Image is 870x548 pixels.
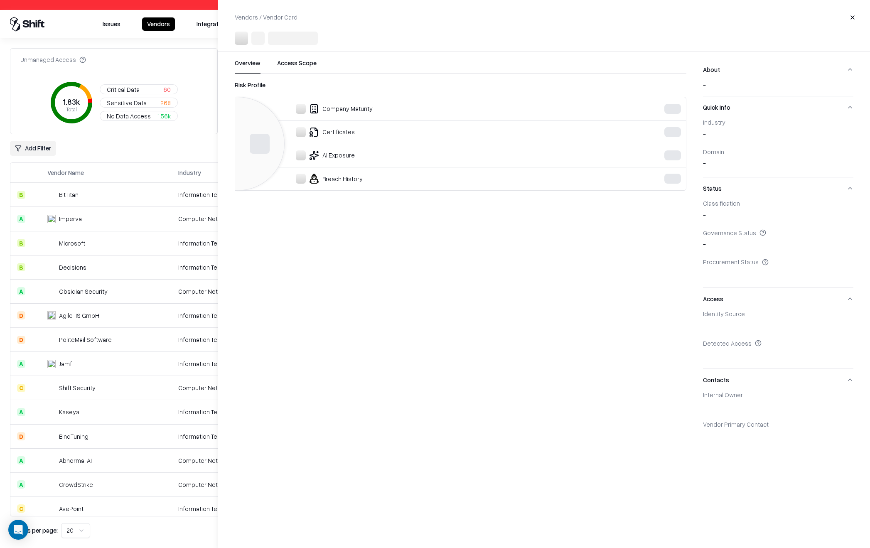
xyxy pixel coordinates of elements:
div: Access [703,310,853,369]
div: Status [703,199,853,287]
div: Procurement Status [703,258,853,265]
div: AI Exposure [242,150,609,160]
div: Classification [703,199,853,207]
div: - [703,81,853,96]
p: Vendors / Vendor Card [235,13,297,22]
button: Access Scope [277,59,317,74]
button: About [703,59,853,81]
div: - [703,240,853,251]
button: Overview [235,59,261,74]
div: Certificates [242,127,609,137]
div: About [703,81,853,96]
div: - [703,431,853,443]
div: - [703,269,853,281]
div: Domain [703,148,853,155]
button: Contacts [703,369,853,391]
div: - [703,321,853,333]
button: Status [703,177,853,199]
div: Quick Info [703,118,853,177]
div: Industry [703,118,853,126]
div: Vendor Primary Contact [703,420,853,428]
div: Risk Profile [235,80,686,90]
button: Access [703,288,853,310]
div: Contacts [703,391,853,450]
div: Internal Owner [703,391,853,398]
div: Company Maturity [242,104,609,114]
div: - [703,159,853,170]
div: - [703,130,853,141]
div: - [703,350,853,362]
div: Identity Source [703,310,853,317]
div: Detected Access [703,339,853,347]
div: Governance Status [703,229,853,236]
div: - [703,402,853,414]
div: Breach History [242,174,609,184]
button: Quick Info [703,96,853,118]
div: - [703,211,853,222]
